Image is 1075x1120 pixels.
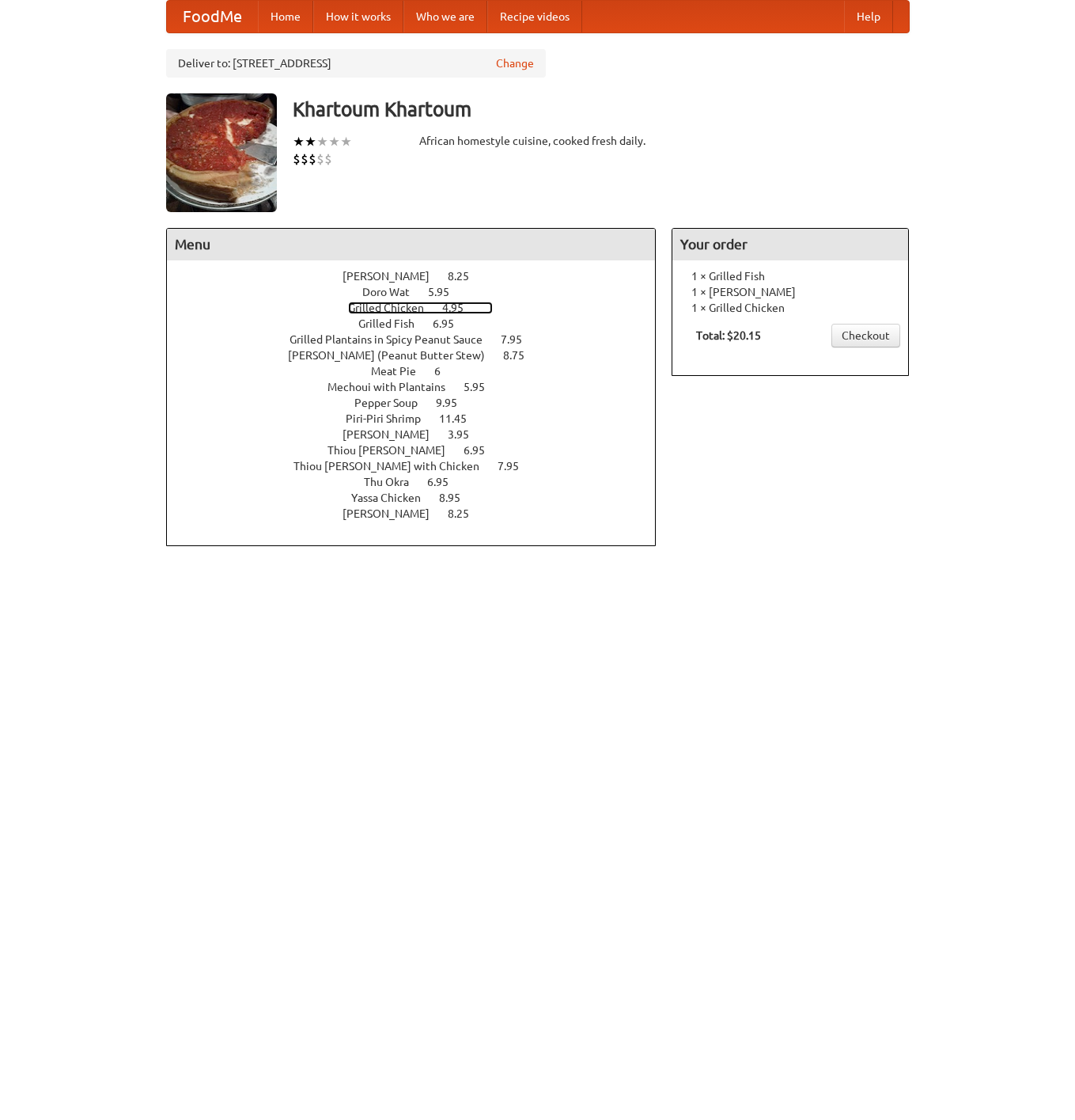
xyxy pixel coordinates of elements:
[364,476,478,488] a: Thu Okra 6.95
[439,492,476,504] span: 8.95
[442,302,479,314] span: 4.95
[167,229,656,260] h4: Menu
[290,333,498,346] span: Grilled Plantains in Spicy Peanut Sauce
[831,324,900,347] a: Checkout
[305,133,316,150] li: ★
[166,93,277,212] img: angular.jpg
[308,150,316,168] li: $
[464,444,501,457] span: 6.95
[327,444,514,457] a: Thiou [PERSON_NAME] 6.95
[358,317,483,330] a: Grilled Fish 6.95
[313,1,403,32] a: How it works
[403,1,487,32] a: Who we are
[464,381,501,393] span: 5.95
[371,365,470,378] a: Meat Pie 6
[487,1,582,32] a: Recipe videos
[362,286,426,298] span: Doro Wat
[680,284,900,300] li: 1 × [PERSON_NAME]
[327,381,461,393] span: Mechoui with Plantains
[434,365,456,378] span: 6
[258,1,313,32] a: Home
[351,492,437,504] span: Yassa Chicken
[328,133,340,150] li: ★
[358,317,430,330] span: Grilled Fish
[327,381,514,393] a: Mechoui with Plantains 5.95
[498,460,535,473] span: 7.95
[327,444,461,457] span: Thiou [PERSON_NAME]
[672,229,908,260] h4: Your order
[348,302,440,314] span: Grilled Chicken
[428,286,465,298] span: 5.95
[293,460,495,473] span: Thiou [PERSON_NAME] with Chicken
[448,507,485,520] span: 8.25
[293,133,305,150] li: ★
[167,1,258,32] a: FoodMe
[343,428,445,441] span: [PERSON_NAME]
[343,507,445,520] span: [PERSON_NAME]
[419,133,657,149] div: African homestyle cuisine, cooked fresh daily.
[362,286,479,298] a: Doro Wat 5.95
[343,270,445,283] span: [PERSON_NAME]
[364,476,425,488] span: Thu Okra
[496,55,534,71] a: Change
[346,412,496,425] a: Piri-Piri Shrimp 11.45
[501,333,538,346] span: 7.95
[343,270,498,283] a: [PERSON_NAME] 8.25
[354,397,486,409] a: Pepper Soup 9.95
[343,428,498,441] a: [PERSON_NAME] 3.95
[696,329,761,342] b: Total: $20.15
[433,317,470,330] span: 6.95
[346,412,437,425] span: Piri-Piri Shrimp
[448,428,485,441] span: 3.95
[436,397,473,409] span: 9.95
[293,93,910,125] h3: Khartoum Khartoum
[288,349,554,362] a: [PERSON_NAME] (Peanut Butter Stew) 8.75
[503,349,540,362] span: 8.75
[844,1,893,32] a: Help
[348,302,493,314] a: Grilled Chicken 4.95
[324,150,332,168] li: $
[301,150,308,168] li: $
[288,349,501,362] span: [PERSON_NAME] (Peanut Butter Stew)
[340,133,352,150] li: ★
[293,460,548,473] a: Thiou [PERSON_NAME] with Chicken 7.95
[448,270,485,283] span: 8.25
[351,492,490,504] a: Yassa Chicken 8.95
[680,300,900,316] li: 1 × Grilled Chicken
[290,333,551,346] a: Grilled Plantains in Spicy Peanut Sauce 7.95
[439,412,483,425] span: 11.45
[680,268,900,284] li: 1 × Grilled Fish
[316,150,324,168] li: $
[427,476,464,488] span: 6.95
[343,507,498,520] a: [PERSON_NAME] 8.25
[293,150,301,168] li: $
[166,49,546,78] div: Deliver to: [STREET_ADDRESS]
[316,133,328,150] li: ★
[354,397,433,409] span: Pepper Soup
[371,365,432,378] span: Meat Pie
